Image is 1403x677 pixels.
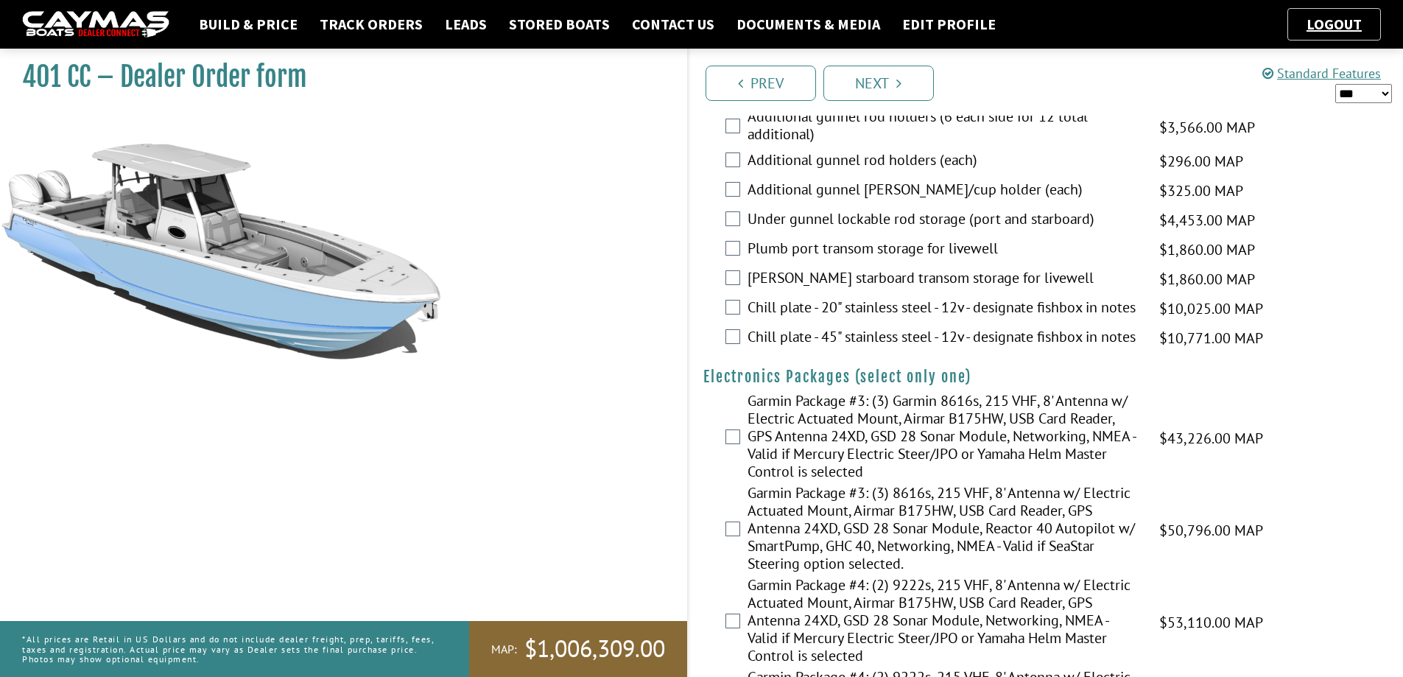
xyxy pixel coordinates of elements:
h1: 401 CC – Dealer Order form [22,60,650,94]
span: $43,226.00 MAP [1159,427,1263,449]
span: MAP: [491,642,517,657]
span: $10,025.00 MAP [1159,298,1263,320]
label: Plumb port transom storage for livewell [748,239,1141,261]
label: Chill plate - 20" stainless steel - 12v - designate fishbox in notes [748,298,1141,320]
a: Build & Price [191,15,305,34]
a: Edit Profile [895,15,1003,34]
label: Garmin Package #3: (3) Garmin 8616s, 215 VHF, 8' Antenna w/ Electric Actuated Mount, Airmar B175H... [748,392,1141,484]
span: $1,860.00 MAP [1159,268,1255,290]
label: Chill plate - 45" stainless steel - 12v - designate fishbox in notes [748,328,1141,349]
a: Prev [706,66,816,101]
span: $325.00 MAP [1159,180,1243,202]
a: MAP:$1,006,309.00 [469,621,687,677]
span: $50,796.00 MAP [1159,519,1263,541]
label: Additional gunnel rod holders (each) [748,151,1141,172]
a: Logout [1299,15,1369,33]
span: $1,006,309.00 [524,634,665,664]
a: Contact Us [625,15,722,34]
a: Documents & Media [729,15,887,34]
p: *All prices are Retail in US Dollars and do not include dealer freight, prep, tariffs, fees, taxe... [22,627,436,671]
span: $3,566.00 MAP [1159,116,1255,138]
img: caymas-dealer-connect-2ed40d3bc7270c1d8d7ffb4b79bf05adc795679939227970def78ec6f6c03838.gif [22,11,169,38]
a: Track Orders [312,15,430,34]
label: [PERSON_NAME] starboard transom storage for livewell [748,269,1141,290]
a: Stored Boats [502,15,617,34]
label: Garmin Package #4: (2) 9222s, 215 VHF, 8' Antenna w/ Electric Actuated Mount, Airmar B175HW, USB ... [748,576,1141,668]
span: $1,860.00 MAP [1159,239,1255,261]
span: $10,771.00 MAP [1159,327,1263,349]
h4: Electronics Packages (select only one) [703,368,1389,386]
label: Additional gunnel [PERSON_NAME]/cup holder (each) [748,180,1141,202]
a: Next [823,66,934,101]
label: Additional gunnel rod holders (6 each side for 12 total additional) [748,108,1141,147]
a: Standard Features [1262,65,1381,82]
label: Garmin Package #3: (3) 8616s, 215 VHF, 8' Antenna w/ Electric Actuated Mount, Airmar B175HW, USB ... [748,484,1141,576]
a: Leads [437,15,494,34]
span: $4,453.00 MAP [1159,209,1255,231]
span: $296.00 MAP [1159,150,1243,172]
label: Under gunnel lockable rod storage (port and starboard) [748,210,1141,231]
span: $53,110.00 MAP [1159,611,1263,634]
